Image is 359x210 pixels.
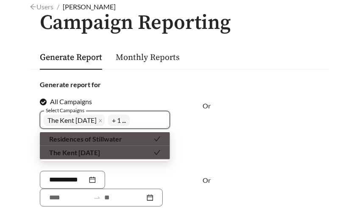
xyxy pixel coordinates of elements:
span: The Kent 06/21/2021 [44,115,105,126]
span: + 1 ... [112,115,126,125]
span: to [93,194,101,201]
span: Residences of Stillwater [49,135,122,143]
span: / [57,3,59,11]
span: Or [203,102,211,110]
h1: Campaign Reporting [30,12,329,34]
strong: Generate report for [40,80,101,88]
a: Monthly Reports [116,52,180,63]
span: check [154,136,161,142]
span: All Campaigns [47,96,95,107]
span: [PERSON_NAME] [63,3,116,11]
span: check [154,149,161,156]
span: close [98,119,103,123]
span: The Kent [DATE] [47,115,97,125]
span: swap-right [93,194,101,201]
a: arrow-leftUsers [30,3,53,11]
span: Or [203,176,211,184]
a: Generate Report [40,52,102,63]
span: arrow-left [30,3,36,10]
span: + 1 ... [108,115,130,126]
span: The Kent [DATE] [49,148,100,156]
